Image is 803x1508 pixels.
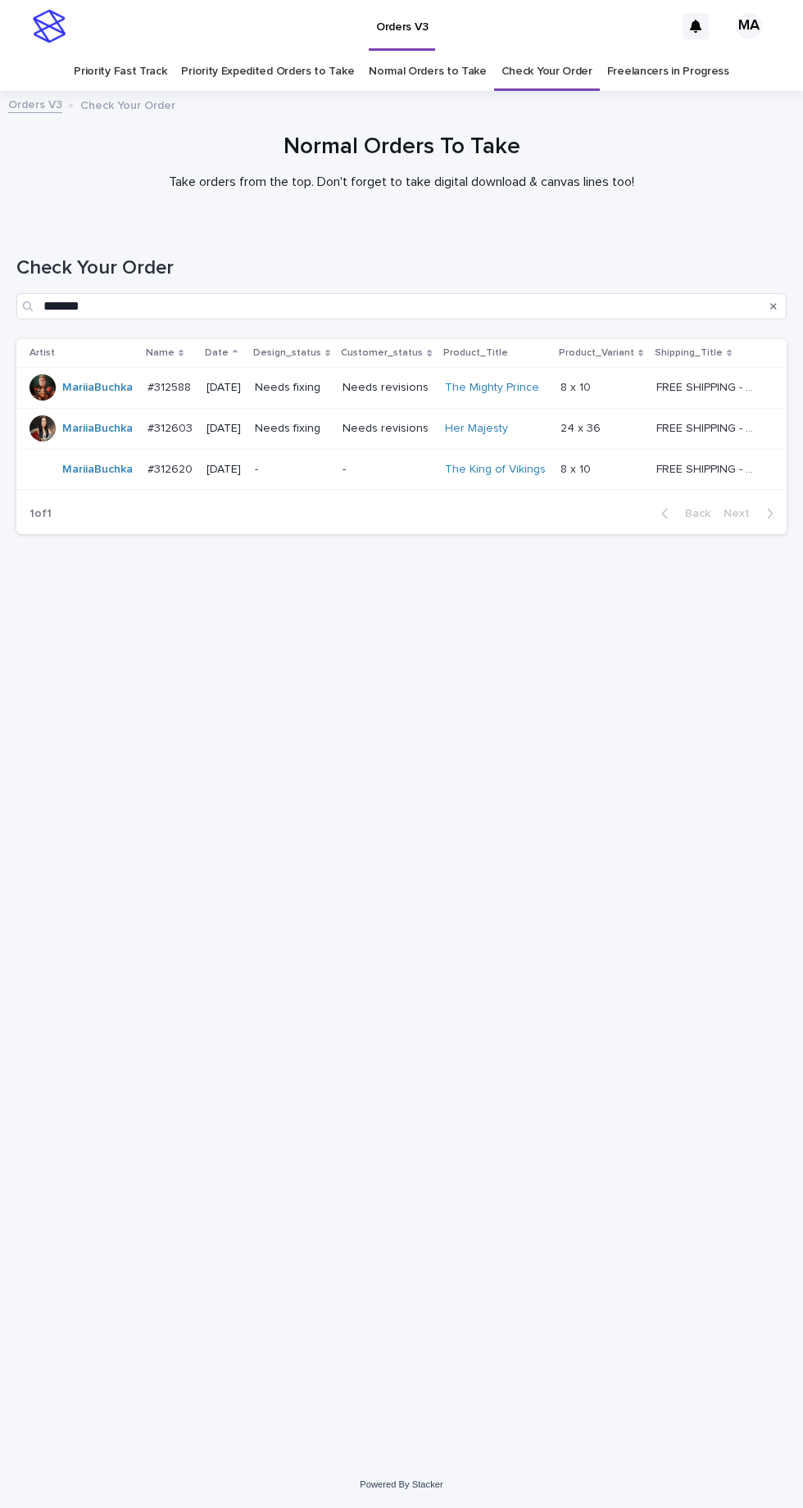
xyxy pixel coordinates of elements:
[343,381,432,395] p: Needs revisions
[343,463,432,477] p: -
[8,94,62,113] a: Orders V3
[560,419,604,436] p: 24 x 36
[560,378,594,395] p: 8 x 10
[501,52,592,91] a: Check Your Order
[16,494,65,534] p: 1 of 1
[656,419,762,436] p: FREE SHIPPING - preview in 1-2 business days, after your approval delivery will take 5-10 b.d.
[181,52,354,91] a: Priority Expedited Orders to Take
[255,381,330,395] p: Needs fixing
[16,256,787,280] h1: Check Your Order
[656,378,762,395] p: FREE SHIPPING - preview in 1-2 business days, after your approval delivery will take 5-10 b.d.
[607,52,729,91] a: Freelancers in Progress
[560,460,594,477] p: 8 x 10
[341,344,423,362] p: Customer_status
[360,1479,442,1489] a: Powered By Stacker
[559,344,634,362] p: Product_Variant
[29,344,55,362] p: Artist
[16,449,787,490] tr: MariiaBuchka #312620#312620 [DATE]--The King of Vikings 8 x 108 x 10 FREE SHIPPING - preview in 1...
[206,422,242,436] p: [DATE]
[369,52,487,91] a: Normal Orders to Take
[445,381,539,395] a: The Mighty Prince
[736,13,762,39] div: MA
[206,463,242,477] p: [DATE]
[445,422,508,436] a: Her Majesty
[255,422,330,436] p: Needs fixing
[147,378,194,395] p: #312588
[443,344,508,362] p: Product_Title
[656,460,762,477] p: FREE SHIPPING - preview in 1-2 business days, after your approval delivery will take 5-10 b.d.
[16,408,787,449] tr: MariiaBuchka #312603#312603 [DATE]Needs fixingNeeds revisionsHer Majesty 24 x 3624 x 36 FREE SHIP...
[147,419,196,436] p: #312603
[147,460,196,477] p: #312620
[724,508,760,519] span: Next
[16,367,787,408] tr: MariiaBuchka #312588#312588 [DATE]Needs fixingNeeds revisionsThe Mighty Prince 8 x 108 x 10 FREE ...
[255,463,330,477] p: -
[80,95,175,113] p: Check Your Order
[717,506,787,521] button: Next
[343,422,432,436] p: Needs revisions
[62,463,133,477] a: MariiaBuchka
[675,508,710,519] span: Back
[16,293,787,319] input: Search
[206,381,242,395] p: [DATE]
[205,344,229,362] p: Date
[445,463,546,477] a: The King of Vikings
[253,344,321,362] p: Design_status
[33,10,66,43] img: stacker-logo-s-only.png
[62,422,133,436] a: MariiaBuchka
[62,381,133,395] a: MariiaBuchka
[74,174,729,190] p: Take orders from the top. Don't forget to take digital download & canvas lines too!
[74,52,166,91] a: Priority Fast Track
[648,506,717,521] button: Back
[146,344,175,362] p: Name
[16,134,787,161] h1: Normal Orders To Take
[655,344,723,362] p: Shipping_Title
